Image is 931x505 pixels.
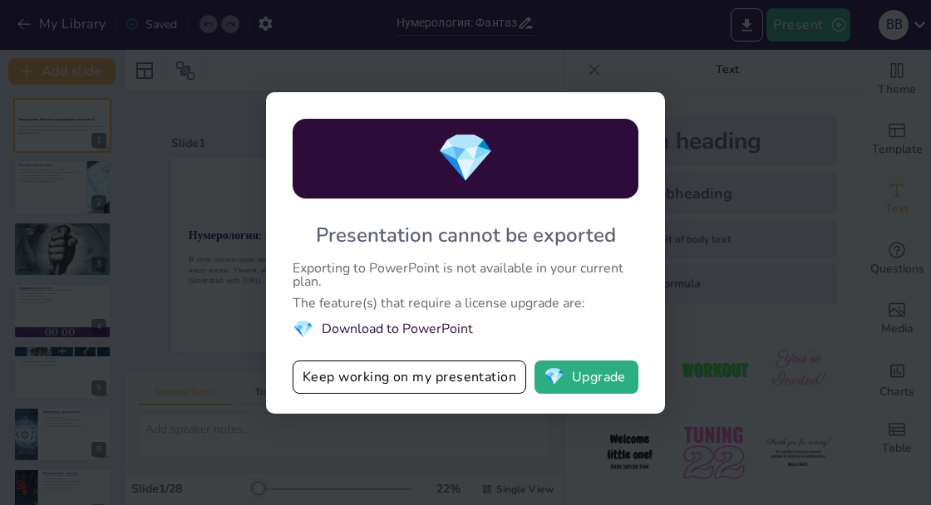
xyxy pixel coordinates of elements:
[293,318,313,341] span: diamond
[293,262,638,288] div: Exporting to PowerPoint is not available in your current plan.
[544,369,564,385] span: diamond
[534,360,638,394] button: diamondUpgrade
[293,318,638,341] li: Download to PowerPoint
[436,126,495,190] span: diamond
[293,360,526,394] button: Keep working on my presentation
[293,297,638,310] div: The feature(s) that require a license upgrade are:
[316,222,616,248] div: Presentation cannot be exported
